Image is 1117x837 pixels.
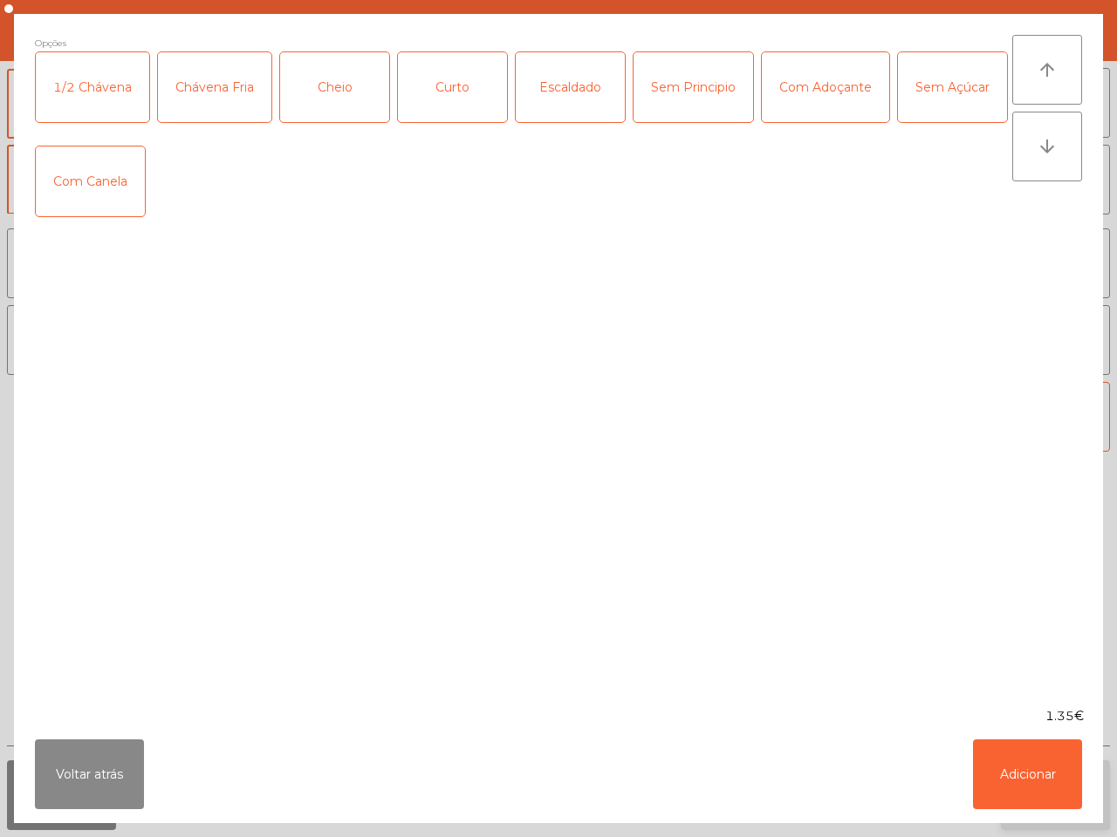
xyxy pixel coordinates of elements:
div: Sem Principio [634,52,753,122]
div: Sem Açúcar [898,52,1007,122]
div: Chávena Fria [158,52,271,122]
button: Adicionar [973,739,1082,809]
div: 1.35€ [14,707,1103,725]
i: arrow_downward [1037,136,1058,157]
div: Escaldado [516,52,625,122]
div: Cheio [280,52,389,122]
i: arrow_upward [1037,59,1058,80]
div: Curto [398,52,507,122]
span: Opções [35,35,66,51]
div: 1/2 Chávena [36,52,149,122]
button: arrow_upward [1012,35,1082,105]
button: Voltar atrás [35,739,144,809]
div: Com Canela [36,146,145,216]
div: Com Adoçante [762,52,889,122]
button: arrow_downward [1012,112,1082,181]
